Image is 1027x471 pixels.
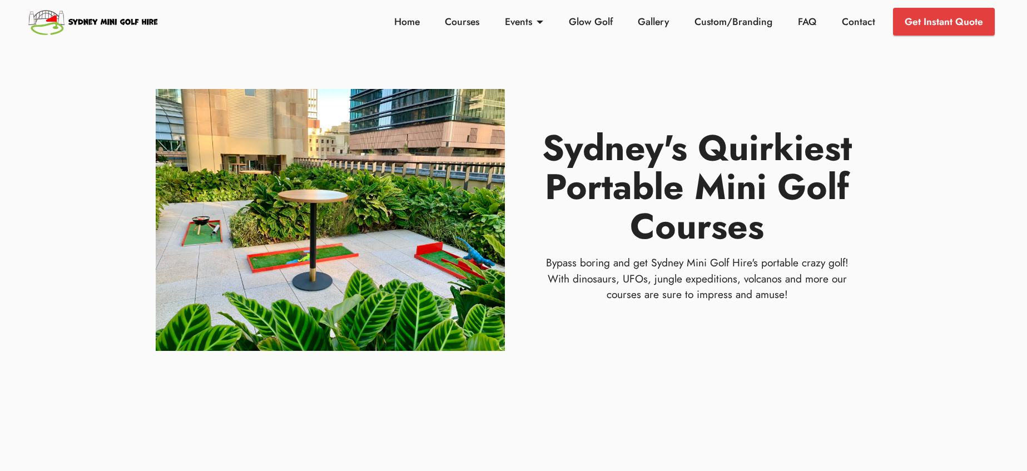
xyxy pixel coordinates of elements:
a: FAQ [795,14,820,29]
p: Bypass boring and get Sydney Mini Golf Hire's portable crazy golf! With dinosaurs, UFOs, jungle e... [540,255,854,303]
a: Home [391,14,423,29]
img: Sydney Mini Golf Hire [27,6,161,38]
a: Custom/Branding [692,14,776,29]
img: Mini Golf Courses [156,89,505,351]
strong: Sydney's Quirkiest Portable Mini Golf Courses [542,122,852,252]
a: Events [502,14,547,29]
a: Courses [442,14,483,29]
a: Glow Golf [565,14,616,29]
a: Gallery [635,14,672,29]
a: Contact [839,14,878,29]
a: Get Instant Quote [893,8,995,36]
